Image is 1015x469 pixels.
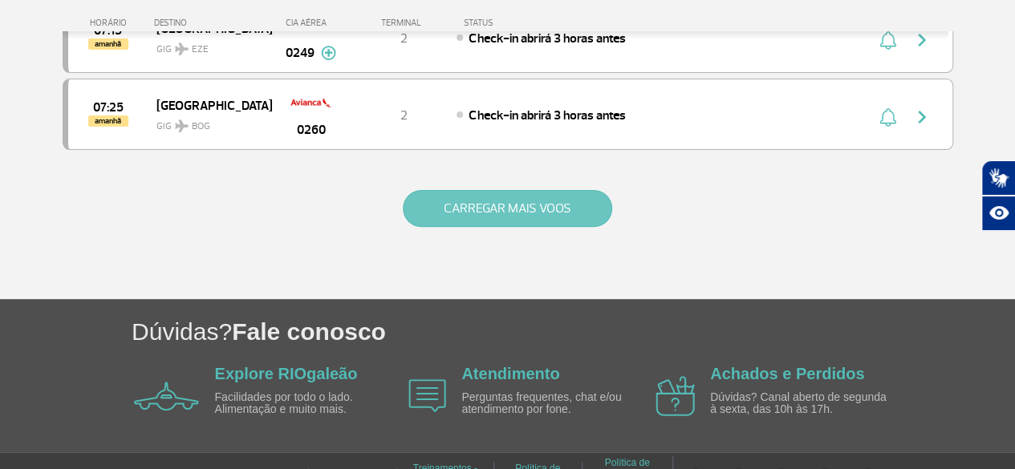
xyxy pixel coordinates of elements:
[192,42,209,57] span: EZE
[879,107,896,127] img: sino-painel-voo.svg
[879,30,896,50] img: sino-painel-voo.svg
[912,107,932,127] img: seta-direita-painel-voo.svg
[215,365,358,382] a: Explore RIOgaleão
[469,107,625,123] span: Check-in abrirá 3 horas antes
[403,190,612,227] button: CARREGAR MAIS VOOS
[351,18,456,28] div: TERMINAL
[88,115,128,127] span: amanhã
[400,107,408,123] span: 2
[88,38,128,50] span: amanhã
[156,95,259,115] span: [GEOGRAPHIC_DATA]
[232,318,386,345] span: Fale conosco
[271,18,351,28] div: CIA AÉREA
[215,391,400,416] p: Facilidades por todo o lado. Alimentação e muito mais.
[297,120,326,139] span: 0260
[981,160,1015,231] div: Plugin de acessibilidade da Hand Talk.
[93,102,124,113] span: 2025-09-30 07:25:00
[710,391,895,416] p: Dúvidas? Canal aberto de segunda à sexta, das 10h às 17h.
[981,160,1015,196] button: Abrir tradutor de língua de sinais.
[469,30,625,46] span: Check-in abrirá 3 horas antes
[156,34,259,57] span: GIG
[132,315,1015,348] h1: Dúvidas?
[912,30,932,50] img: seta-direita-painel-voo.svg
[175,119,189,132] img: destiny_airplane.svg
[461,391,646,416] p: Perguntas frequentes, chat e/ou atendimento por fone.
[192,119,210,134] span: BOG
[981,196,1015,231] button: Abrir recursos assistivos.
[408,379,446,412] img: airplane icon
[461,365,559,382] a: Atendimento
[156,111,259,134] span: GIG
[134,382,199,410] img: airplane icon
[286,43,315,63] span: 0249
[154,18,271,28] div: DESTINO
[175,42,189,55] img: destiny_airplane.svg
[456,18,587,28] div: STATUS
[321,46,336,60] img: mais-info-painel-voo.svg
[400,30,408,46] span: 2
[710,365,864,382] a: Achados e Perdidos
[656,376,695,416] img: airplane icon
[67,18,155,28] div: HORÁRIO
